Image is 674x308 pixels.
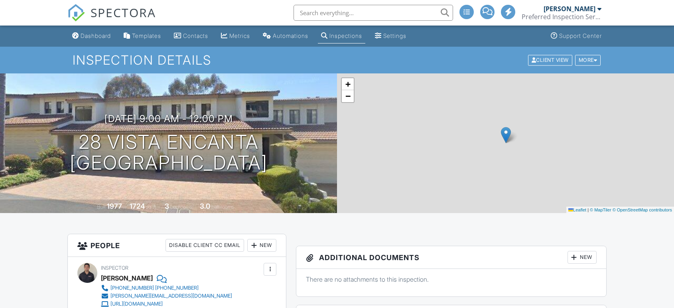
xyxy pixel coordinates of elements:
[613,207,672,212] a: © OpenStreetMap contributors
[345,91,351,101] span: −
[130,202,145,210] div: 1724
[306,275,597,284] p: There are no attachments to this inspection.
[97,204,106,210] span: Built
[166,239,244,252] div: Disable Client CC Email
[104,113,233,124] h3: [DATE] 9:00 am - 12:00 pm
[559,32,602,39] div: Support Center
[101,292,232,300] a: [PERSON_NAME][EMAIL_ADDRESS][DOMAIN_NAME]
[69,29,114,43] a: Dashboard
[68,234,286,257] h3: People
[527,57,574,63] a: Client View
[587,207,589,212] span: |
[294,5,453,21] input: Search everything...
[67,4,85,22] img: The Best Home Inspection Software - Spectora
[107,202,122,210] div: 1977
[132,32,161,39] div: Templates
[372,29,410,43] a: Settings
[568,251,597,264] div: New
[91,4,156,21] span: SPECTORA
[211,204,234,210] span: bathrooms
[342,90,354,102] a: Zoom out
[345,79,351,89] span: +
[101,265,128,271] span: Inspector
[120,29,164,43] a: Templates
[200,202,210,210] div: 3.0
[528,55,572,65] div: Client View
[318,29,365,43] a: Inspections
[548,29,605,43] a: Support Center
[183,32,208,39] div: Contacts
[329,32,362,39] div: Inspections
[247,239,276,252] div: New
[218,29,253,43] a: Metrics
[165,202,169,210] div: 3
[70,132,268,174] h1: 28 Vista Encanta [GEOGRAPHIC_DATA]
[73,53,601,67] h1: Inspection Details
[101,300,232,308] a: [URL][DOMAIN_NAME]
[522,13,601,21] div: Preferred Inspection Services
[67,11,156,28] a: SPECTORA
[544,5,595,13] div: [PERSON_NAME]
[110,301,163,307] div: [URL][DOMAIN_NAME]
[342,78,354,90] a: Zoom in
[575,55,601,65] div: More
[101,284,232,292] a: [PHONE_NUMBER] [PHONE_NUMBER]
[590,207,611,212] a: © MapTiler
[110,293,232,299] div: [PERSON_NAME][EMAIL_ADDRESS][DOMAIN_NAME]
[296,246,606,269] h3: Additional Documents
[568,207,586,212] a: Leaflet
[260,29,311,43] a: Automations (Basic)
[383,32,406,39] div: Settings
[171,29,211,43] a: Contacts
[110,285,199,291] div: [PHONE_NUMBER] [PHONE_NUMBER]
[101,272,153,284] div: [PERSON_NAME]
[81,32,111,39] div: Dashboard
[229,32,250,39] div: Metrics
[273,32,308,39] div: Automations
[146,204,157,210] span: sq. ft.
[170,204,192,210] span: bedrooms
[501,127,511,143] img: Marker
